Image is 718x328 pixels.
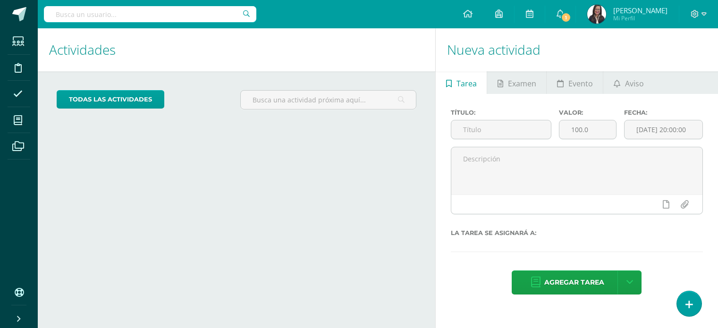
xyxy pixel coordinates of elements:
[451,120,551,139] input: Título
[568,72,593,95] span: Evento
[587,5,606,24] img: a3c8d07216cdad22dba3c6a6613c3355.png
[625,72,644,95] span: Aviso
[544,271,604,294] span: Agregar tarea
[625,120,702,139] input: Fecha de entrega
[560,12,571,23] span: 1
[613,14,667,22] span: Mi Perfil
[487,71,546,94] a: Examen
[559,109,617,116] label: Valor:
[44,6,256,22] input: Busca un usuario...
[559,120,616,139] input: Puntos máximos
[547,71,603,94] a: Evento
[49,28,424,71] h1: Actividades
[603,71,654,94] a: Aviso
[624,109,703,116] label: Fecha:
[447,28,707,71] h1: Nueva actividad
[456,72,477,95] span: Tarea
[57,90,164,109] a: todas las Actividades
[436,71,487,94] a: Tarea
[241,91,416,109] input: Busca una actividad próxima aquí...
[613,6,667,15] span: [PERSON_NAME]
[508,72,536,95] span: Examen
[451,229,703,236] label: La tarea se asignará a:
[451,109,551,116] label: Título:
